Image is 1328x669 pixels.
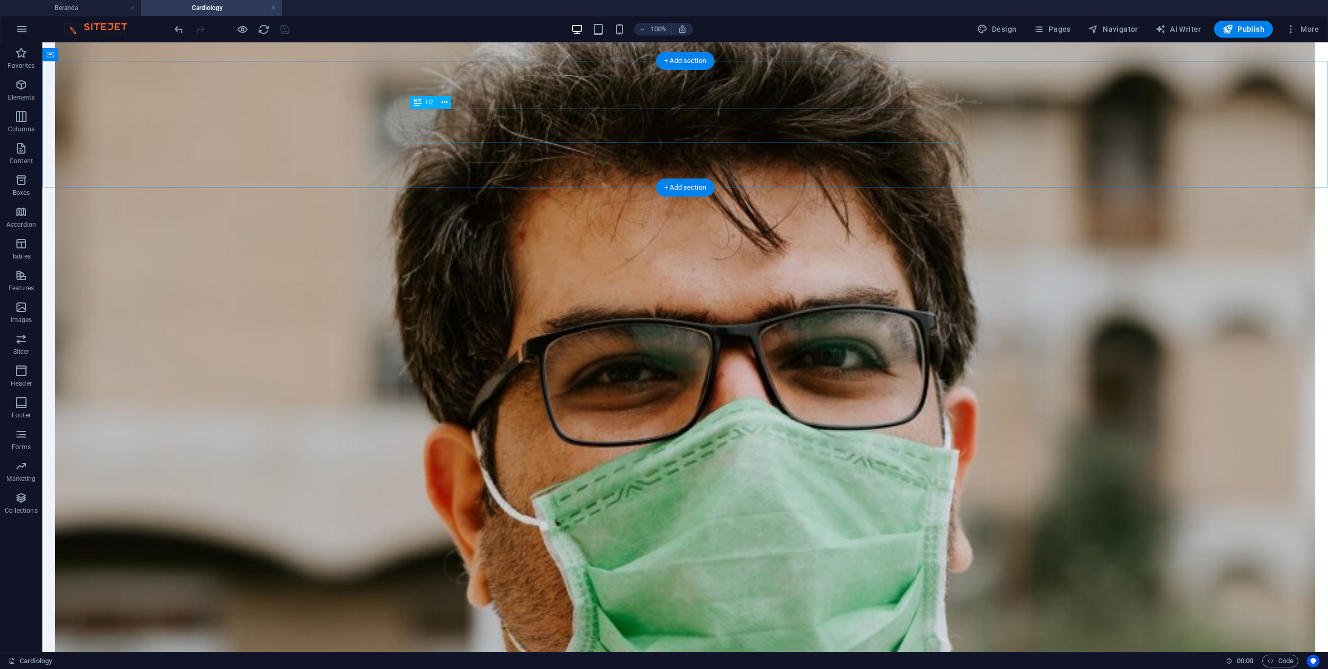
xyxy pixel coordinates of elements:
button: Usercentrics [1307,655,1320,667]
p: Slider [13,347,30,356]
button: Publish [1214,21,1273,38]
span: AI Writer [1155,24,1201,34]
h6: Session time [1226,655,1254,667]
p: Favorites [7,61,34,70]
span: Navigator [1088,24,1138,34]
img: Editor Logo [61,23,140,35]
i: Reload page [258,23,270,35]
p: Accordion [6,220,36,229]
span: Publish [1223,24,1264,34]
p: Forms [12,443,31,451]
h4: Cardiology [141,2,282,14]
a: Click to cancel selection. Double-click to open Pages [8,655,52,667]
i: Undo: Change text (Ctrl+Z) [173,23,185,35]
span: More [1286,24,1319,34]
p: Boxes [13,189,30,197]
button: Code [1262,655,1298,667]
span: Code [1267,655,1294,667]
p: Tables [12,252,31,261]
p: Features [8,284,34,292]
p: Columns [8,125,34,133]
p: Header [11,379,32,388]
p: Content [10,157,33,165]
h6: 100% [650,23,667,35]
button: Navigator [1084,21,1142,38]
button: Pages [1029,21,1075,38]
i: On resize automatically adjust zoom level to fit chosen device. [678,24,687,34]
span: Pages [1033,24,1070,34]
p: Elements [8,93,35,102]
span: Design [977,24,1017,34]
span: : [1244,657,1246,665]
p: Images [11,316,32,324]
button: 100% [634,23,672,35]
button: Design [973,21,1021,38]
span: H2 [426,99,434,105]
span: 00 00 [1237,655,1253,667]
p: Marketing [6,475,36,483]
p: Footer [12,411,31,420]
div: Design (Ctrl+Alt+Y) [973,21,1021,38]
button: AI Writer [1151,21,1206,38]
button: More [1281,21,1323,38]
button: reload [257,23,270,35]
div: + Add section [656,52,715,70]
button: undo [172,23,185,35]
p: Collections [5,506,37,515]
div: + Add section [656,179,715,197]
